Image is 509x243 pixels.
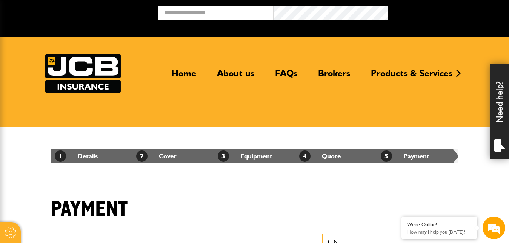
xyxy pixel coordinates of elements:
[269,68,303,85] a: FAQs
[166,68,202,85] a: Home
[381,150,392,162] span: 5
[299,150,311,162] span: 4
[55,150,66,162] span: 1
[51,197,128,222] h1: Payment
[377,149,458,163] li: Payment
[312,68,356,85] a: Brokers
[490,64,509,159] div: Need help?
[136,152,177,160] a: 2Cover
[407,229,471,235] p: How may I help you today?
[45,54,121,93] a: JCB Insurance Services
[136,150,148,162] span: 2
[407,221,471,228] div: We're Online!
[218,152,272,160] a: 3Equipment
[218,150,229,162] span: 3
[45,54,121,93] img: JCB Insurance Services logo
[299,152,341,160] a: 4Quote
[55,152,98,160] a: 1Details
[211,68,260,85] a: About us
[388,6,503,17] button: Broker Login
[365,68,458,85] a: Products & Services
